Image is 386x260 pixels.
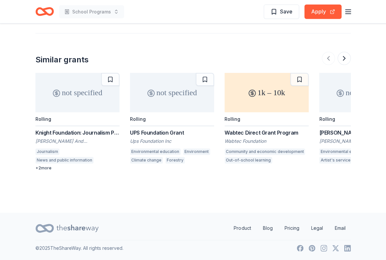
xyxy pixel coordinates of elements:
[35,148,59,155] div: Journalism
[35,129,119,137] div: Knight Foundation: Journalism Program
[225,73,309,112] div: 1k – 10k
[130,116,146,122] div: Rolling
[35,244,123,252] p: © 2025 TheShareWay. All rights reserved.
[35,54,89,65] div: Similar grants
[225,129,309,137] div: Wabtec Direct Grant Program
[279,222,304,235] a: Pricing
[130,73,214,112] div: not specified
[319,157,354,163] div: Artist's services
[130,157,163,163] div: Climate change
[183,148,210,155] div: Environment
[35,157,94,163] div: News and public information
[228,222,351,235] nav: quick links
[225,116,240,122] div: Rolling
[35,4,54,19] a: Home
[319,148,370,155] div: Environmental education
[59,5,124,18] button: School Programs
[35,165,119,171] div: + 2 more
[304,5,341,19] button: Apply
[165,157,185,163] div: Forestry
[225,138,309,144] div: Wabtec Foundation
[130,129,214,137] div: UPS Foundation Grant
[130,148,181,155] div: Environmental education
[130,138,214,144] div: Ups Foundation Inc
[225,148,305,155] div: Community and economic development
[225,157,272,163] div: Out-of-school learning
[264,5,299,19] button: Save
[306,222,328,235] a: Legal
[257,222,278,235] a: Blog
[329,222,351,235] a: Email
[72,8,111,16] span: School Programs
[35,116,51,122] div: Rolling
[225,73,309,165] a: 1k – 10kRollingWabtec Direct Grant ProgramWabtec FoundationCommunity and economic developmentOut-...
[35,73,119,112] div: not specified
[228,222,256,235] a: Product
[130,73,214,165] a: not specifiedRollingUPS Foundation GrantUps Foundation IncEnvironmental educationEnvironmentClima...
[319,116,335,122] div: Rolling
[35,138,119,144] div: [PERSON_NAME] And [PERSON_NAME] Foundation Inc
[35,73,119,171] a: not specifiedRollingKnight Foundation: Journalism Program[PERSON_NAME] And [PERSON_NAME] Foundati...
[280,7,292,16] span: Save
